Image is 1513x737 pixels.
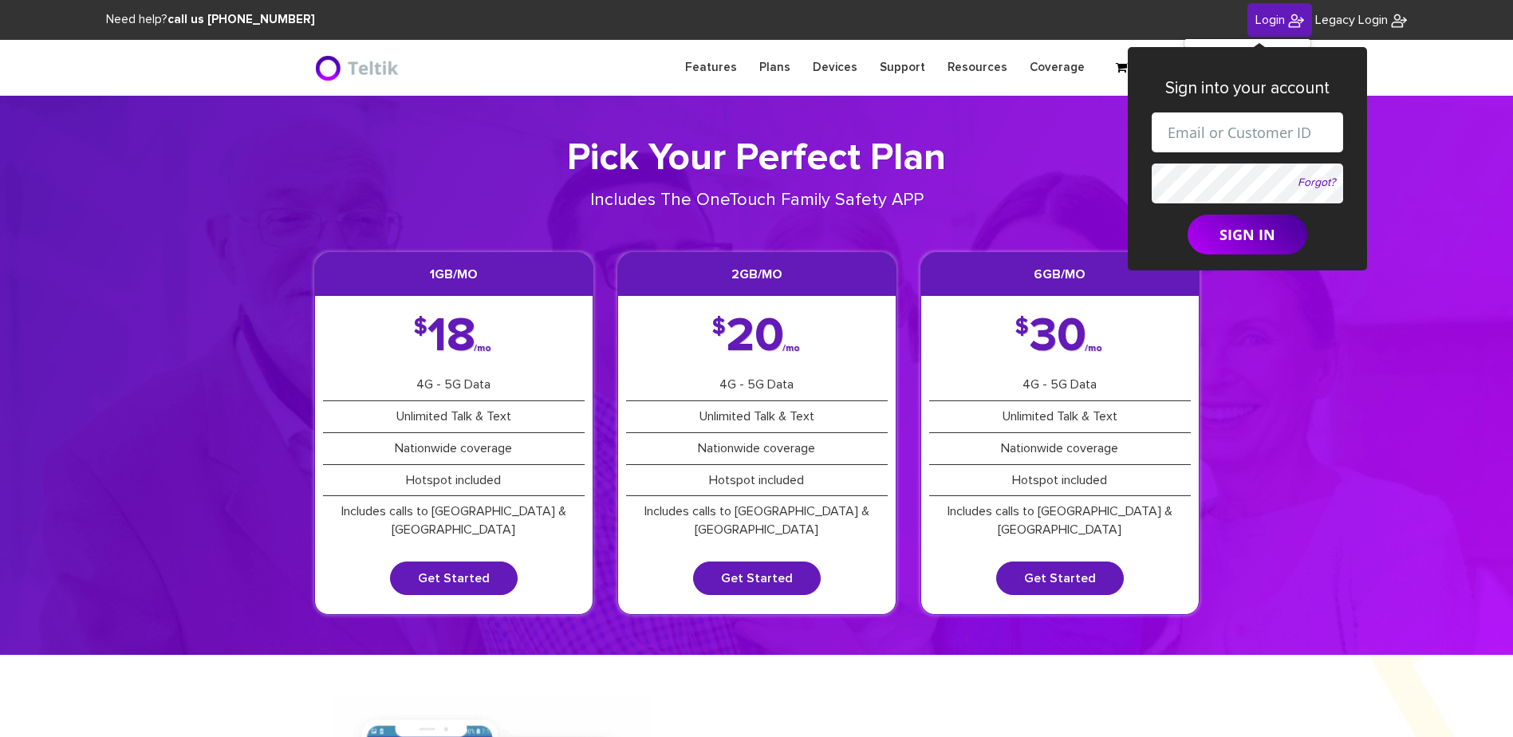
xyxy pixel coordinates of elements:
h1: Pick Your Perfect Plan [314,136,1200,182]
div: 30 [1015,320,1104,353]
a: Forgot? [1298,177,1335,188]
a: Legacy Login [1315,11,1407,30]
h3: 1GB/mo [315,253,593,296]
span: $ [1015,320,1029,336]
li: Includes calls to [GEOGRAPHIC_DATA] & [GEOGRAPHIC_DATA] [323,496,585,546]
span: Login [1255,14,1285,26]
img: BriteX [1391,13,1407,29]
span: $ [712,320,726,336]
li: Unlimited Talk & Text [323,401,585,433]
a: Get Started [996,562,1124,595]
a: Devices [802,52,869,83]
img: BriteX [314,52,403,84]
span: /mo [1085,345,1102,352]
img: BriteX [1288,13,1304,29]
span: $ [414,320,428,336]
span: /mo [782,345,800,352]
span: Legacy Login [1315,14,1388,26]
a: Resources [936,52,1019,83]
li: Includes calls to [GEOGRAPHIC_DATA] & [GEOGRAPHIC_DATA] [626,496,888,546]
a: Support [869,52,936,83]
h3: Sign into your account [1152,79,1343,97]
button: SIGN IN [1188,215,1307,254]
a: Your Cart (0) [1108,57,1188,81]
li: Unlimited Talk & Text [626,401,888,433]
li: Hotspot included [929,465,1191,497]
a: Get Started [693,562,821,595]
li: Nationwide coverage [929,433,1191,465]
input: Email or Customer ID [1152,112,1343,152]
li: 4G - 5G Data [626,369,888,401]
li: Nationwide coverage [626,433,888,465]
span: Need help? [106,14,315,26]
li: Hotspot included [323,465,585,497]
a: Get Started [390,562,518,595]
li: 4G - 5G Data [929,369,1191,401]
div: 20 [712,320,802,353]
p: Includes The OneTouch Family Safety APP [535,188,978,213]
a: Plans [748,52,802,83]
span: /mo [474,345,491,352]
li: 4G - 5G Data [323,369,585,401]
li: Unlimited Talk & Text [929,401,1191,433]
h3: 2GB/mo [618,253,896,296]
li: Nationwide coverage [323,433,585,465]
li: Includes calls to [GEOGRAPHIC_DATA] & [GEOGRAPHIC_DATA] [929,496,1191,546]
h3: 6GB/mo [921,253,1199,296]
strong: call us [PHONE_NUMBER] [167,14,315,26]
li: Hotspot included [626,465,888,497]
a: Coverage [1019,52,1096,83]
a: Features [674,52,748,83]
div: 18 [414,320,493,353]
